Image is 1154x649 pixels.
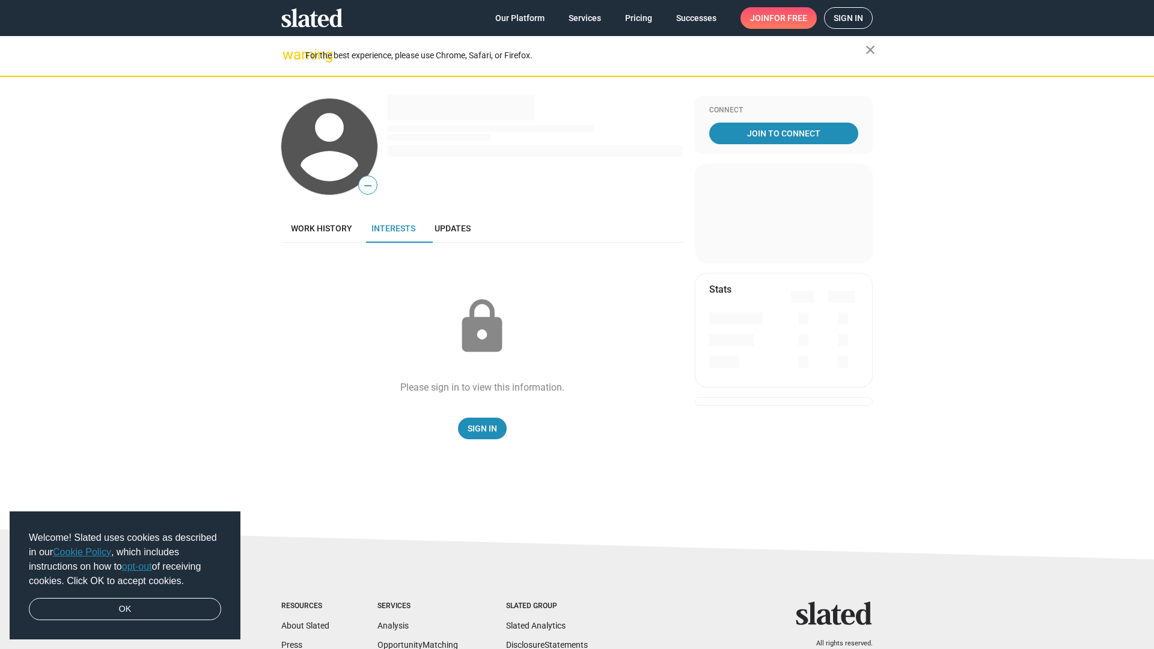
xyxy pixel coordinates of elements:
span: Interests [371,224,415,233]
span: Successes [676,7,716,29]
div: cookieconsent [10,511,240,640]
a: Pricing [615,7,662,29]
span: Join [750,7,807,29]
a: opt-out [122,561,152,571]
mat-icon: lock [452,297,512,357]
span: Join To Connect [712,123,856,144]
span: Sign in [834,8,863,28]
mat-card-title: Stats [709,283,731,296]
div: Please sign in to view this information. [400,381,564,394]
a: About Slated [281,621,329,630]
a: Sign in [824,7,873,29]
div: For the best experience, please use Chrome, Safari, or Firefox. [305,47,865,64]
div: Connect [709,106,858,115]
a: Updates [425,214,480,243]
span: Services [569,7,601,29]
a: Sign In [458,418,507,439]
a: dismiss cookie message [29,598,221,621]
span: — [359,178,377,193]
span: for free [769,7,807,29]
span: Welcome! Slated uses cookies as described in our , which includes instructions on how to of recei... [29,531,221,588]
div: Services [377,602,458,611]
div: Slated Group [506,602,588,611]
a: Services [559,7,611,29]
span: Sign In [468,418,497,439]
a: Joinfor free [740,7,817,29]
mat-icon: warning [282,47,297,62]
div: Resources [281,602,329,611]
span: Our Platform [495,7,545,29]
a: Successes [667,7,726,29]
a: Slated Analytics [506,621,566,630]
mat-icon: close [863,43,878,57]
a: Analysis [377,621,409,630]
a: Cookie Policy [53,547,111,557]
a: Work history [281,214,362,243]
a: Our Platform [486,7,554,29]
span: Updates [435,224,471,233]
a: Join To Connect [709,123,858,144]
span: Pricing [625,7,652,29]
a: Interests [362,214,425,243]
span: Work history [291,224,352,233]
